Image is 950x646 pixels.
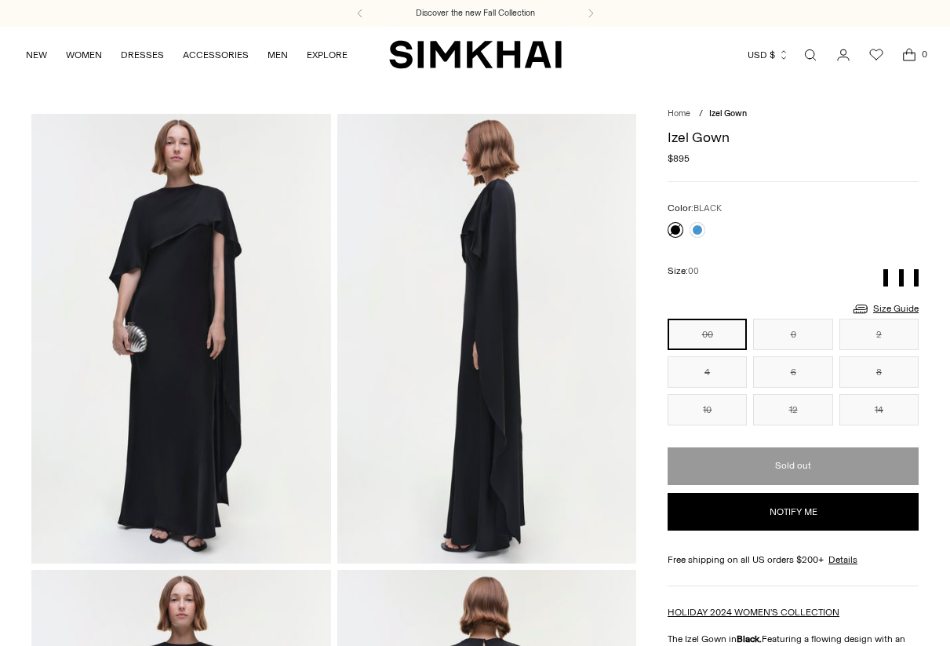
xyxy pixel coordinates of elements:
[753,356,832,388] button: 6
[183,38,249,72] a: ACCESSORIES
[668,493,919,531] button: Notify me
[668,108,690,119] a: Home
[66,38,102,72] a: WOMEN
[828,553,857,567] a: Details
[917,47,931,61] span: 0
[668,319,747,350] button: 00
[668,108,919,121] nav: breadcrumbs
[699,108,703,121] div: /
[668,553,919,567] div: Free shipping on all US orders $200+
[737,633,762,644] strong: Black.
[121,38,164,72] a: DRESSES
[337,114,637,563] img: Izel Gown
[748,38,789,72] button: USD $
[839,394,919,425] button: 14
[693,203,722,214] span: BLACK
[688,266,699,276] span: 00
[839,319,919,350] button: 2
[416,7,535,20] a: Discover the new Fall Collection
[668,130,919,144] h1: Izel Gown
[668,394,747,425] button: 10
[894,39,925,71] a: Open cart modal
[753,394,832,425] button: 12
[668,201,722,216] label: Color:
[26,38,47,72] a: NEW
[709,108,747,119] span: Izel Gown
[389,39,562,70] a: SIMKHAI
[828,39,859,71] a: Go to the account page
[753,319,832,350] button: 0
[851,299,919,319] a: Size Guide
[31,114,331,563] img: Izel Gown
[307,38,348,72] a: EXPLORE
[795,39,826,71] a: Open search modal
[839,356,919,388] button: 8
[668,356,747,388] button: 4
[668,607,839,618] a: HOLIDAY 2024 WOMEN'S COLLECTION
[861,39,892,71] a: Wishlist
[268,38,288,72] a: MEN
[668,151,690,166] span: $895
[668,264,699,279] label: Size:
